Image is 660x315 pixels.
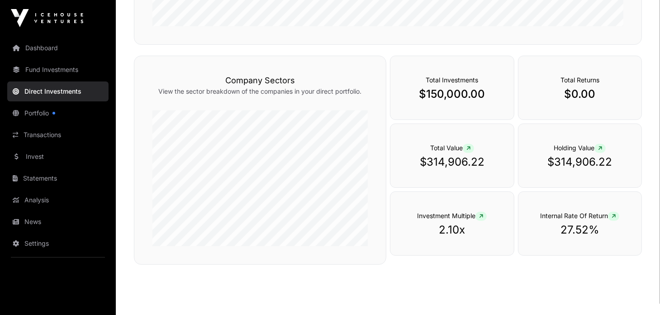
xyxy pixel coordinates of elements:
[7,212,109,232] a: News
[540,212,619,220] span: Internal Rate Of Return
[537,87,624,101] p: $0.00
[152,87,368,96] p: View the sector breakdown of the companies in your direct portfolio.
[417,212,487,220] span: Investment Multiple
[7,81,109,101] a: Direct Investments
[7,147,109,167] a: Invest
[152,74,368,87] h3: Company Sectors
[615,272,660,315] iframe: Chat Widget
[426,76,478,84] span: Total Investments
[7,234,109,253] a: Settings
[537,155,624,169] p: $314,906.22
[408,87,496,101] p: $150,000.00
[7,38,109,58] a: Dashboard
[408,223,496,237] p: 2.10x
[7,103,109,123] a: Portfolio
[560,76,599,84] span: Total Returns
[537,223,624,237] p: 27.52%
[554,144,606,152] span: Holding Value
[11,9,83,27] img: Icehouse Ventures Logo
[7,60,109,80] a: Fund Investments
[7,168,109,188] a: Statements
[7,190,109,210] a: Analysis
[408,155,496,169] p: $314,906.22
[430,144,474,152] span: Total Value
[7,125,109,145] a: Transactions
